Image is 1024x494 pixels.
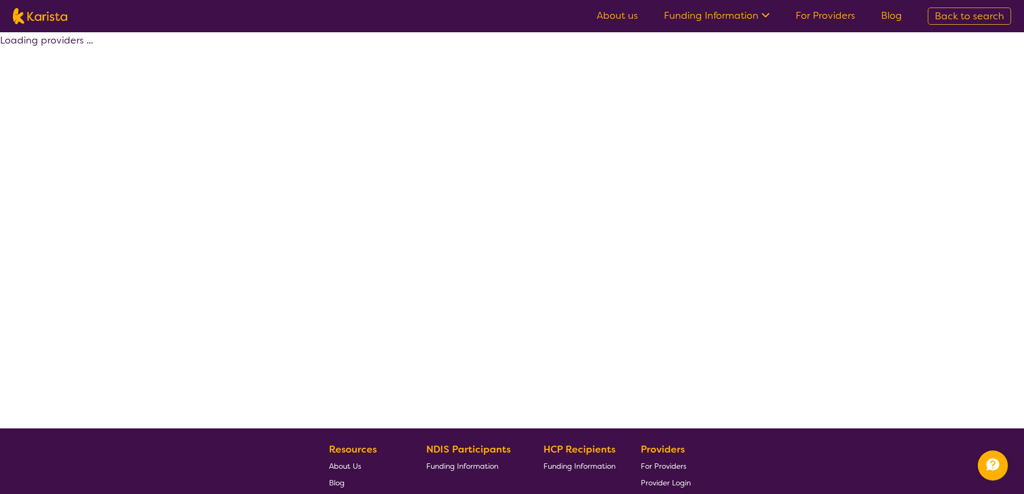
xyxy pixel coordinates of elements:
[329,474,401,491] a: Blog
[329,478,345,488] span: Blog
[543,461,615,471] span: Funding Information
[881,9,902,22] a: Blog
[329,457,401,474] a: About Us
[543,457,615,474] a: Funding Information
[641,474,691,491] a: Provider Login
[426,457,519,474] a: Funding Information
[543,443,615,456] b: HCP Recipients
[641,478,691,488] span: Provider Login
[329,461,361,471] span: About Us
[935,10,1004,23] span: Back to search
[597,9,638,22] a: About us
[978,450,1008,481] button: Channel Menu
[928,8,1011,25] a: Back to search
[13,8,67,24] img: Karista logo
[664,9,770,22] a: Funding Information
[641,457,691,474] a: For Providers
[426,461,498,471] span: Funding Information
[426,443,511,456] b: NDIS Participants
[796,9,855,22] a: For Providers
[641,461,686,471] span: For Providers
[641,443,685,456] b: Providers
[329,443,377,456] b: Resources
